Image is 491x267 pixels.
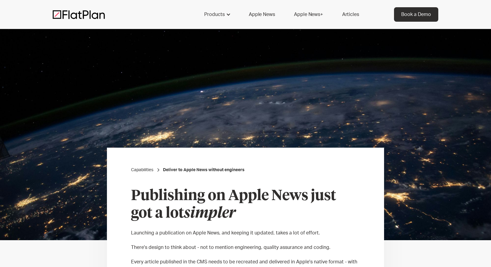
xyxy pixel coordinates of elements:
[131,222,360,229] p: ‍
[335,7,366,22] a: Articles
[197,7,237,22] div: Products
[163,167,245,173] a: Deliver to Apple News without engineers
[131,187,360,222] h2: Publishing on Apple News just got a lot
[401,11,431,18] div: Book a Demo
[131,167,153,173] a: Capabilities
[242,7,282,22] a: Apple News
[131,229,360,237] p: Launching a publication on Apple News, and keeping it updated, takes a lot of effort.
[131,237,360,244] p: ‍
[184,206,236,221] em: simpler
[394,7,438,22] a: Book a Demo
[287,7,330,22] a: Apple News+
[204,11,225,18] div: Products
[131,244,360,251] p: There's design to think about - not to mention engineering, quality assurance and coding.
[131,251,360,258] p: ‍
